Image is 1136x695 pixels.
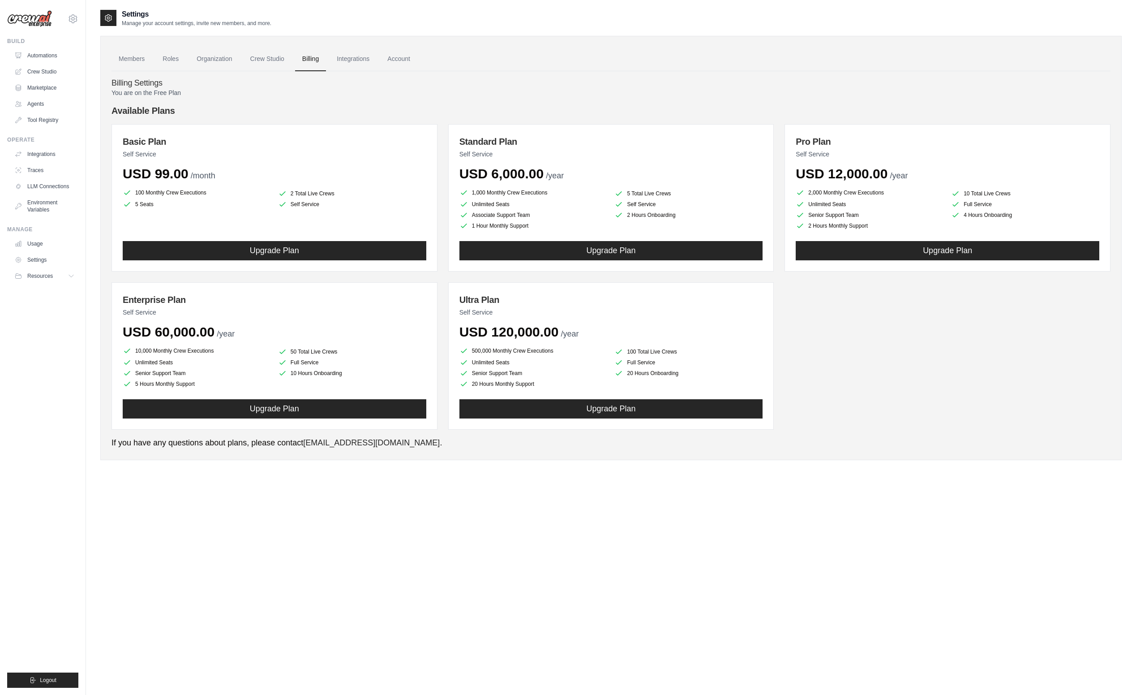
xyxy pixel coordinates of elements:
li: 10 Total Live Crews [951,189,1099,198]
a: Integrations [330,47,377,71]
li: Self Service [614,200,763,209]
a: Organization [189,47,239,71]
div: Build [7,38,78,45]
li: 1 Hour Monthly Support [459,221,608,230]
li: 2 Total Live Crews [278,189,426,198]
span: /year [890,171,908,180]
h4: Billing Settings [111,78,1110,88]
h2: Settings [122,9,271,20]
a: Tool Registry [11,113,78,127]
li: 1,000 Monthly Crew Executions [459,187,608,198]
button: Upgrade Plan [123,399,426,419]
p: You are on the Free Plan [111,88,1110,97]
p: Self Service [123,150,426,159]
li: 500,000 Monthly Crew Executions [459,345,608,356]
li: 20 Hours Onboarding [614,369,763,378]
span: Resources [27,272,53,280]
a: Roles [155,47,186,71]
a: Crew Studio [11,65,78,79]
span: Logout [40,677,56,684]
button: Upgrade Plan [796,241,1099,260]
a: Automations [11,48,78,63]
p: Manage your account settings, invite new members, and more. [122,20,271,27]
button: Resources [11,269,78,283]
p: Self Service [459,308,763,317]
li: Unlimited Seats [459,358,608,367]
li: 2,000 Monthly Crew Executions [796,187,944,198]
li: Senior Support Team [459,369,608,378]
img: Logo [7,10,52,27]
li: Full Service [951,200,1099,209]
a: [EMAIL_ADDRESS][DOMAIN_NAME] [303,438,440,447]
li: Full Service [278,358,426,367]
div: Manage [7,226,78,233]
li: 100 Monthly Crew Executions [123,187,271,198]
span: USD 60,000.00 [123,324,214,339]
li: 50 Total Live Crews [278,347,426,356]
li: Unlimited Seats [123,358,271,367]
h3: Basic Plan [123,135,426,148]
span: /year [561,329,579,338]
li: 10 Hours Onboarding [278,369,426,378]
span: /year [217,329,235,338]
a: Environment Variables [11,195,78,217]
span: USD 6,000.00 [459,166,544,181]
a: Crew Studio [243,47,292,71]
span: USD 12,000.00 [796,166,887,181]
p: Self Service [796,150,1099,159]
span: /year [546,171,564,180]
h3: Standard Plan [459,135,763,148]
a: Integrations [11,147,78,161]
button: Logout [7,673,78,688]
li: 5 Total Live Crews [614,189,763,198]
h3: Enterprise Plan [123,294,426,306]
li: 5 Hours Monthly Support [123,380,271,389]
li: 20 Hours Monthly Support [459,380,608,389]
li: Senior Support Team [796,211,944,220]
div: Operate [7,136,78,143]
a: Agents [11,97,78,111]
a: Marketplace [11,81,78,95]
li: 100 Total Live Crews [614,347,763,356]
li: 5 Seats [123,200,271,209]
a: Settings [11,253,78,267]
li: Full Service [614,358,763,367]
button: Upgrade Plan [123,241,426,260]
span: USD 120,000.00 [459,324,559,339]
span: USD 99.00 [123,166,189,181]
a: Usage [11,237,78,251]
a: Billing [295,47,326,71]
li: 2 Hours Monthly Support [796,221,944,230]
a: Members [111,47,152,71]
li: Senior Support Team [123,369,271,378]
li: Unlimited Seats [459,200,608,209]
h3: Ultra Plan [459,294,763,306]
li: Unlimited Seats [796,200,944,209]
li: Associate Support Team [459,211,608,220]
li: 2 Hours Onboarding [614,211,763,220]
li: 10,000 Monthly Crew Executions [123,345,271,356]
button: Upgrade Plan [459,241,763,260]
a: Account [380,47,417,71]
p: Self Service [459,150,763,159]
li: Self Service [278,200,426,209]
p: Self Service [123,308,426,317]
h4: Available Plans [111,104,1110,117]
a: Traces [11,163,78,177]
li: 4 Hours Onboarding [951,211,1099,220]
p: If you have any questions about plans, please contact . [111,437,1110,449]
a: LLM Connections [11,179,78,194]
h3: Pro Plan [796,135,1099,148]
span: /month [191,171,215,180]
button: Upgrade Plan [459,399,763,419]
